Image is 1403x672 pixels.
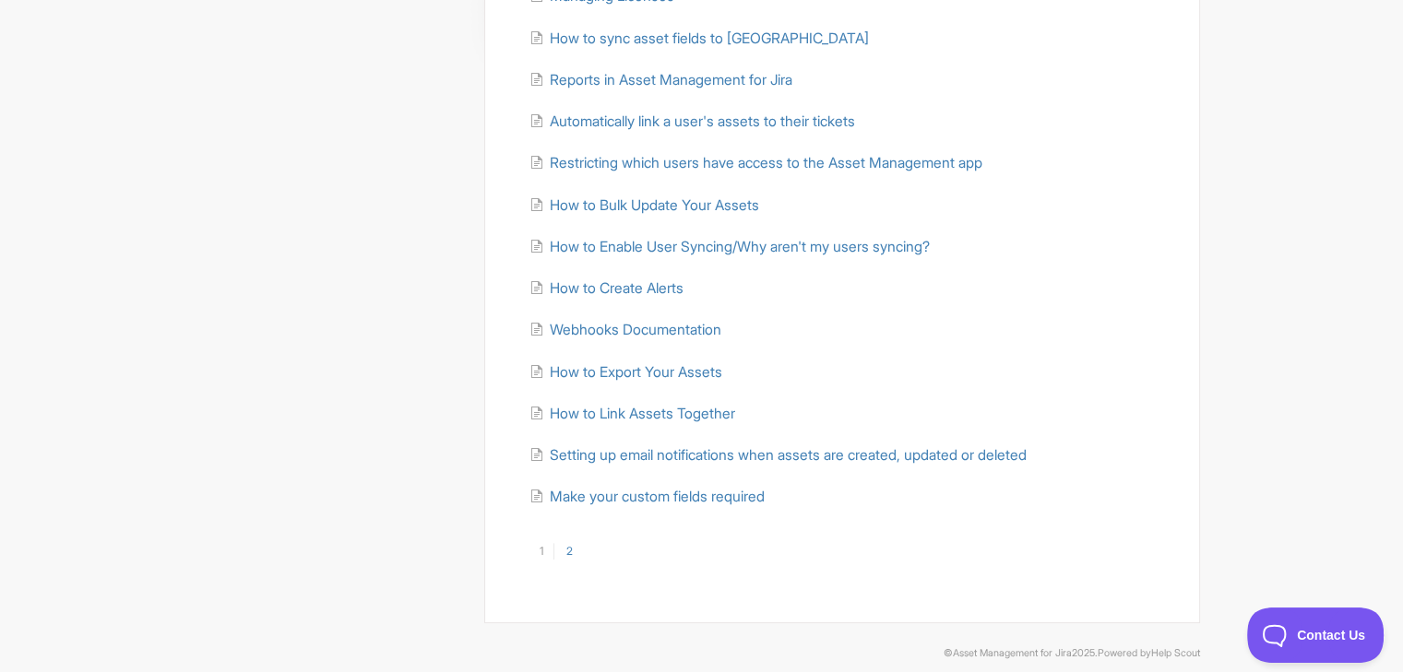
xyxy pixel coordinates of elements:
span: Reports in Asset Management for Jira [549,71,791,88]
span: How to Create Alerts [549,279,683,297]
a: Restricting which users have access to the Asset Management app [529,154,981,171]
a: Setting up email notifications when assets are created, updated or deleted [529,446,1026,464]
a: How to Export Your Assets [529,363,721,381]
a: Asset Management for Jira [953,647,1072,659]
a: How to sync asset fields to [GEOGRAPHIC_DATA] [529,29,868,47]
a: Automatically link a user's assets to their tickets [529,112,854,130]
span: Make your custom fields required [549,488,764,505]
a: Webhooks Documentation [529,321,720,338]
a: How to Link Assets Together [529,405,734,422]
span: Setting up email notifications when assets are created, updated or deleted [549,446,1026,464]
a: How to Bulk Update Your Assets [529,196,758,214]
span: How to Link Assets Together [549,405,734,422]
span: How to Export Your Assets [549,363,721,381]
a: How to Enable User Syncing/Why aren't my users syncing? [529,238,929,255]
a: Make your custom fields required [529,488,764,505]
a: Help Scout [1151,647,1200,659]
a: 2 [553,543,583,560]
span: Automatically link a user's assets to their tickets [549,112,854,130]
span: Webhooks Documentation [549,321,720,338]
span: How to Bulk Update Your Assets [549,196,758,214]
span: How to sync asset fields to [GEOGRAPHIC_DATA] [549,29,868,47]
span: How to Enable User Syncing/Why aren't my users syncing? [549,238,929,255]
a: How to Create Alerts [529,279,683,297]
span: Restricting which users have access to the Asset Management app [549,154,981,171]
iframe: Toggle Customer Support [1247,607,1385,663]
span: Powered by [1098,647,1200,659]
a: 1 [528,543,553,560]
p: © 2025. [204,645,1200,662]
a: Reports in Asset Management for Jira [529,71,791,88]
